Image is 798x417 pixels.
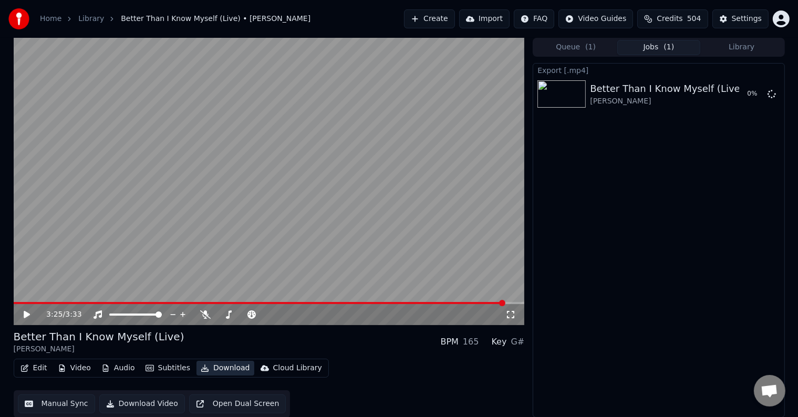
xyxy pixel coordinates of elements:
div: Cloud Library [273,363,322,373]
button: FAQ [514,9,554,28]
button: Queue [534,40,617,55]
button: Library [700,40,783,55]
span: 504 [687,14,701,24]
button: Credits504 [637,9,708,28]
button: Jobs [617,40,700,55]
div: BPM [441,336,459,348]
div: G# [511,336,525,348]
button: Video [54,361,95,376]
button: Download Video [99,394,185,413]
div: 0 % [748,90,763,98]
span: ( 1 ) [664,42,674,53]
div: Settings [732,14,762,24]
div: 165 [463,336,479,348]
div: [PERSON_NAME] [14,344,184,355]
button: Create [404,9,455,28]
button: Import [459,9,510,28]
a: Home [40,14,61,24]
div: Export [.mp4] [533,64,784,76]
a: Open chat [754,375,785,406]
button: Video Guides [558,9,633,28]
span: ( 1 ) [585,42,596,53]
button: Audio [97,361,139,376]
button: Edit [16,361,51,376]
div: / [46,309,71,320]
img: youka [8,8,29,29]
button: Download [196,361,254,376]
a: Library [78,14,104,24]
span: 3:33 [65,309,81,320]
span: Better Than I Know Myself (Live) • [PERSON_NAME] [121,14,310,24]
div: Key [492,336,507,348]
button: Open Dual Screen [189,394,286,413]
div: Better Than I Know Myself (Live) [14,329,184,344]
div: Better Than I Know Myself (Live) [590,81,744,96]
button: Settings [712,9,769,28]
button: Manual Sync [18,394,95,413]
button: Subtitles [141,361,194,376]
nav: breadcrumb [40,14,310,24]
div: [PERSON_NAME] [590,96,744,107]
span: Credits [657,14,682,24]
span: 3:25 [46,309,63,320]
